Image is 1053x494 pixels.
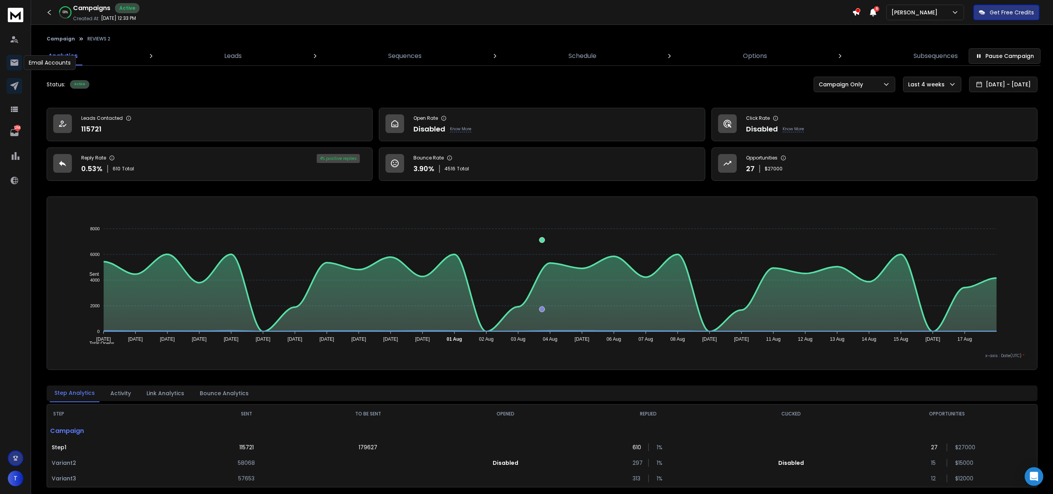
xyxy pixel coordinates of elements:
[384,47,426,65] a: Sequences
[90,252,99,257] tspan: 6000
[50,384,99,402] button: Step Analytics
[908,81,948,88] p: Last 4 weeks
[192,336,207,342] tspan: [DATE]
[70,80,89,89] div: Active
[479,336,493,342] tspan: 02 Aug
[115,3,139,13] div: Active
[657,459,664,467] p: 1 %
[969,77,1037,92] button: [DATE] - [DATE]
[413,155,444,161] p: Bounce Rate
[766,336,781,342] tspan: 11 Aug
[874,6,879,12] span: 6
[931,475,939,482] p: 12
[317,154,360,163] div: 4 % positive replies
[90,303,99,308] tspan: 2000
[568,51,596,61] p: Schedule
[511,336,525,342] tspan: 03 Aug
[84,272,99,277] span: Sent
[106,385,136,402] button: Activity
[830,336,844,342] tspan: 13 Aug
[97,329,99,334] tspan: 0
[238,459,255,467] p: 58068
[379,108,705,141] a: Open RateDisabledKnow More
[633,475,640,482] p: 313
[638,336,653,342] tspan: 07 Aug
[96,336,111,342] tspan: [DATE]
[52,475,192,482] p: Variant 3
[633,443,640,451] p: 610
[47,36,75,42] button: Campaign
[493,459,518,467] p: Disabled
[47,81,65,88] p: Status:
[197,405,296,423] th: SENT
[142,385,189,402] button: Link Analytics
[113,166,120,172] span: 610
[955,443,963,451] p: $ 27000
[571,405,725,423] th: REPLIED
[73,16,99,22] p: Created At:
[931,443,939,451] p: 27
[90,226,99,231] tspan: 8000
[990,9,1034,16] p: Get Free Credits
[743,51,767,61] p: Options
[657,443,664,451] p: 1 %
[160,336,175,342] tspan: [DATE]
[738,47,772,65] a: Options
[725,405,856,423] th: CLICKED
[711,147,1037,181] a: Opportunities27$27000
[90,278,99,282] tspan: 4000
[969,48,1041,64] button: Pause Campaign
[319,336,334,342] tspan: [DATE]
[288,336,302,342] tspan: [DATE]
[862,336,876,342] tspan: 14 Aug
[122,166,134,172] span: Total
[239,443,254,451] p: 115721
[8,471,23,486] button: T
[63,10,68,15] p: 68 %
[702,336,717,342] tspan: [DATE]
[914,51,958,61] p: Subsequences
[955,459,963,467] p: $ 15000
[101,15,136,21] p: [DATE] 12:33 PM
[220,47,246,65] a: Leads
[52,443,192,451] p: Step 1
[765,166,783,172] p: $ 27000
[450,126,471,132] p: Know More
[1025,467,1043,486] div: Open Intercom Messenger
[14,125,21,131] p: 1264
[81,115,123,121] p: Leads Contacted
[413,163,434,174] p: 3.90 %
[87,36,110,42] p: REVIEWS 2
[24,55,76,70] div: Email Accounts
[447,336,462,342] tspan: 01 Aug
[81,124,101,135] p: 115721
[224,336,239,342] tspan: [DATE]
[955,475,963,482] p: $ 12000
[256,336,270,342] tspan: [DATE]
[633,459,640,467] p: 297
[81,163,103,174] p: 0.53 %
[383,336,398,342] tspan: [DATE]
[47,147,373,181] a: Reply Rate0.53%610Total4% positive replies
[379,147,705,181] a: Bounce Rate3.90%4516Total
[746,155,778,161] p: Opportunities
[44,47,82,65] a: Analytics
[931,459,939,467] p: 15
[195,385,253,402] button: Bounce Analytics
[59,353,1025,359] p: x-axis : Date(UTC)
[783,126,804,132] p: Know More
[415,336,430,342] tspan: [DATE]
[746,163,755,174] p: 27
[926,336,940,342] tspan: [DATE]
[440,405,571,423] th: OPENED
[564,47,601,65] a: Schedule
[52,459,192,467] p: Variant 2
[798,336,812,342] tspan: 12 Aug
[894,336,908,342] tspan: 15 Aug
[891,9,941,16] p: [PERSON_NAME]
[413,115,438,121] p: Open Rate
[351,336,366,342] tspan: [DATE]
[128,336,143,342] tspan: [DATE]
[7,125,22,140] a: 1264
